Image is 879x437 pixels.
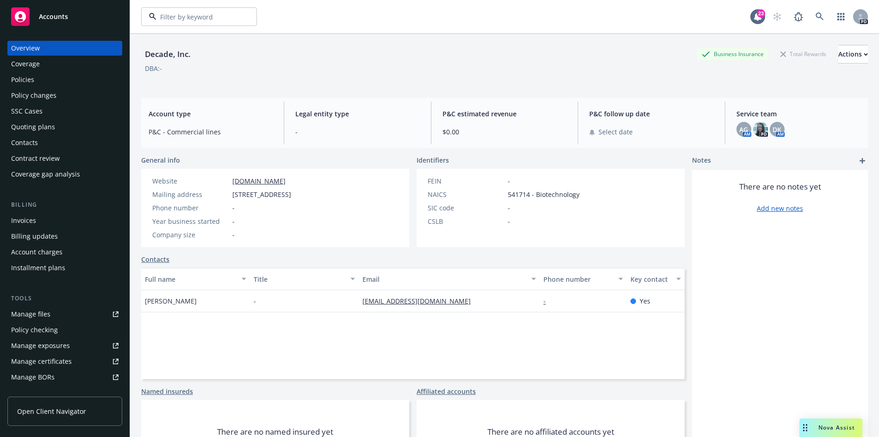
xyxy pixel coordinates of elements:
[7,57,122,71] a: Coverage
[428,216,504,226] div: CSLB
[417,155,449,165] span: Identifiers
[508,216,510,226] span: -
[838,45,868,63] button: Actions
[508,176,510,186] span: -
[7,4,122,30] a: Accounts
[428,203,504,213] div: SIC code
[7,294,122,303] div: Tools
[757,9,765,18] div: 23
[7,229,122,244] a: Billing updates
[254,296,256,306] span: -
[630,274,671,284] div: Key contact
[7,72,122,87] a: Policies
[11,307,50,322] div: Manage files
[443,127,567,137] span: $0.00
[7,104,122,119] a: SSC Cases
[11,167,80,182] div: Coverage gap analysis
[589,109,713,119] span: P&C follow up date
[640,296,650,306] span: Yes
[11,41,40,56] div: Overview
[141,386,193,396] a: Named insureds
[11,323,58,337] div: Policy checking
[232,177,286,185] a: [DOMAIN_NAME]
[508,203,510,213] span: -
[832,7,850,26] a: Switch app
[141,268,250,290] button: Full name
[7,260,122,275] a: Installment plans
[417,386,476,396] a: Affiliated accounts
[11,135,38,150] div: Contacts
[818,424,855,431] span: Nova Assist
[11,338,70,353] div: Manage exposures
[739,125,748,134] span: AG
[295,109,419,119] span: Legal entity type
[11,386,81,400] div: Summary of insurance
[39,13,68,20] span: Accounts
[11,57,40,71] div: Coverage
[7,41,122,56] a: Overview
[17,406,86,416] span: Open Client Navigator
[7,88,122,103] a: Policy changes
[692,155,711,166] span: Notes
[789,7,808,26] a: Report a Bug
[362,274,526,284] div: Email
[857,155,868,166] a: add
[11,229,58,244] div: Billing updates
[250,268,359,290] button: Title
[773,125,781,134] span: DK
[145,274,236,284] div: Full name
[810,7,829,26] a: Search
[359,268,540,290] button: Email
[232,190,291,199] span: [STREET_ADDRESS]
[543,297,553,305] a: -
[156,12,238,22] input: Filter by keyword
[757,203,803,213] a: Add new notes
[799,418,862,437] button: Nova Assist
[7,245,122,260] a: Account charges
[11,120,55,134] div: Quoting plans
[11,370,55,385] div: Manage BORs
[11,260,65,275] div: Installment plans
[7,370,122,385] a: Manage BORs
[362,297,478,305] a: [EMAIL_ADDRESS][DOMAIN_NAME]
[7,323,122,337] a: Policy checking
[443,109,567,119] span: P&C estimated revenue
[697,48,768,60] div: Business Insurance
[508,190,580,199] span: 541714 - Biotechnology
[145,296,197,306] span: [PERSON_NAME]
[736,109,860,119] span: Service team
[739,181,821,192] span: There are no notes yet
[428,176,504,186] div: FEIN
[776,48,831,60] div: Total Rewards
[7,386,122,400] a: Summary of insurance
[627,268,685,290] button: Key contact
[11,104,43,119] div: SSC Cases
[598,127,633,137] span: Select date
[7,354,122,369] a: Manage certificates
[540,268,627,290] button: Phone number
[7,338,122,353] a: Manage exposures
[11,88,56,103] div: Policy changes
[7,151,122,166] a: Contract review
[7,213,122,228] a: Invoices
[7,135,122,150] a: Contacts
[543,274,613,284] div: Phone number
[7,307,122,322] a: Manage files
[753,122,768,137] img: photo
[11,213,36,228] div: Invoices
[799,418,811,437] div: Drag to move
[7,167,122,182] a: Coverage gap analysis
[7,120,122,134] a: Quoting plans
[295,127,419,137] span: -
[254,274,345,284] div: Title
[11,151,60,166] div: Contract review
[7,200,122,209] div: Billing
[768,7,786,26] a: Start snowing
[11,72,34,87] div: Policies
[428,190,504,199] div: NAICS
[11,245,62,260] div: Account charges
[11,354,72,369] div: Manage certificates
